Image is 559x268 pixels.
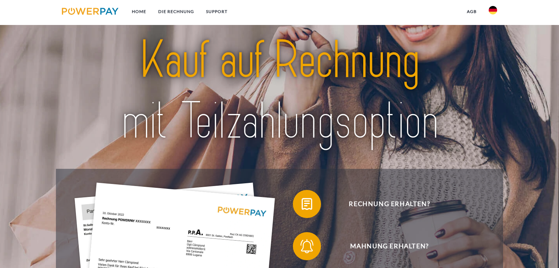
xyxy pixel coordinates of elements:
a: SUPPORT [200,5,233,18]
img: de [489,6,497,14]
button: Mahnung erhalten? [293,232,476,260]
span: Rechnung erhalten? [303,190,476,218]
img: title-powerpay_de.svg [83,27,476,155]
button: Rechnung erhalten? [293,190,476,218]
a: Home [126,5,152,18]
img: logo-powerpay.svg [62,8,118,15]
a: DIE RECHNUNG [152,5,200,18]
a: agb [461,5,483,18]
img: qb_bill.svg [298,195,316,213]
iframe: Schaltfläche zum Öffnen des Messaging-Fensters [531,240,553,262]
img: qb_bell.svg [298,237,316,255]
span: Mahnung erhalten? [303,232,476,260]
